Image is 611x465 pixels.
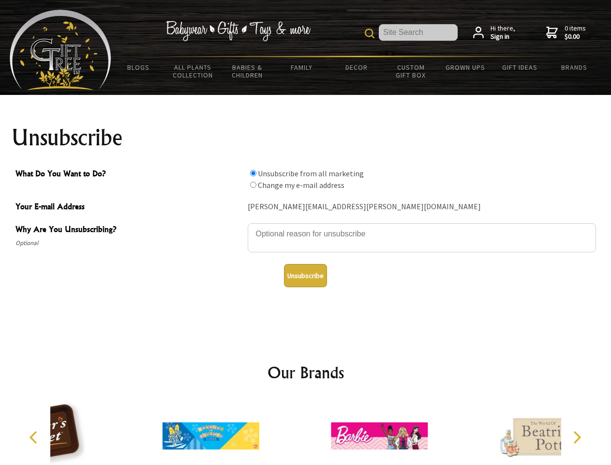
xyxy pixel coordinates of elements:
[248,200,596,215] div: [PERSON_NAME][EMAIL_ADDRESS][PERSON_NAME][DOMAIN_NAME]
[166,57,221,85] a: All Plants Collection
[473,24,515,41] a: Hi there,Sign in
[491,32,515,41] strong: Sign in
[547,57,602,77] a: Brands
[220,57,275,85] a: Babies & Children
[15,201,243,215] span: Your E-mail Address
[165,21,311,41] img: Babywear - Gifts - Toys & more
[565,32,586,41] strong: $0.00
[258,180,344,190] label: Change my e-mail address
[258,169,364,178] label: Unsubscribe from all marketing
[19,361,592,384] h2: Our Brands
[492,57,547,77] a: Gift Ideas
[250,170,256,176] input: What Do You Want to Do?
[15,237,243,249] span: Optional
[275,57,329,77] a: Family
[284,264,327,287] button: Unsubscribe
[10,10,111,90] img: Babyware - Gifts - Toys and more...
[566,427,587,448] button: Next
[384,57,438,85] a: Custom Gift Box
[248,223,596,252] textarea: Why Are You Unsubscribing?
[15,168,243,182] span: What Do You Want to Do?
[565,24,586,41] span: 0 items
[12,126,600,149] h1: Unsubscribe
[365,29,374,38] img: product search
[24,427,45,448] button: Previous
[379,24,458,41] input: Site Search
[111,57,166,77] a: BLOGS
[491,24,515,41] span: Hi there,
[15,223,243,237] span: Why Are You Unsubscribing?
[329,57,384,77] a: Decor
[250,182,256,188] input: What Do You Want to Do?
[546,24,586,41] a: 0 items$0.00
[438,57,492,77] a: Grown Ups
